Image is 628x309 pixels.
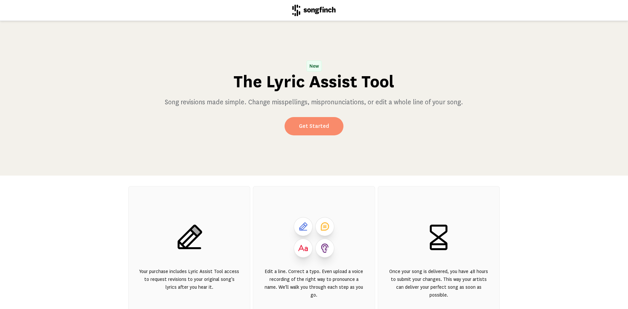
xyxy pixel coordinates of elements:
div: Once your song is delivered, you have 48 hours to submit your changes. This way your artists can ... [389,267,489,307]
span: New [307,61,322,71]
h3: Song revisions made simple. Change misspellings, mispronunciations, or edit a whole line of your ... [165,97,463,107]
div: Your purchase includes Lyric Assist Tool access to request revisions to your original song's lyri... [139,267,239,307]
div: Edit a line. Correct a typo. Even upload a voice recording of the right way to pronounce a name. ... [264,267,364,307]
h1: The Lyric Assist Tool [234,71,394,92]
a: Get Started [285,117,343,135]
